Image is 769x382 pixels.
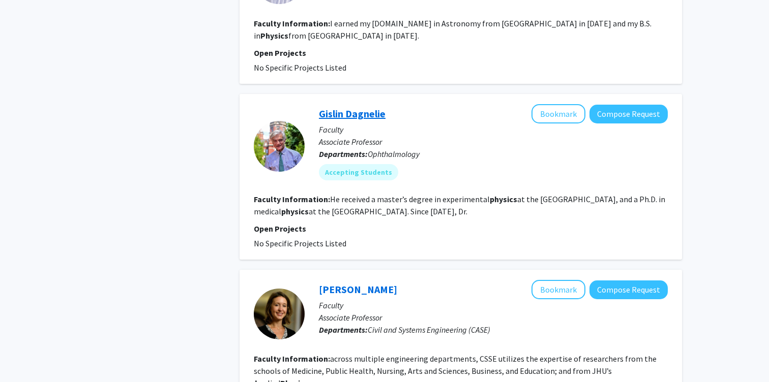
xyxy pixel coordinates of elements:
[319,299,668,311] p: Faculty
[319,164,398,180] mat-chip: Accepting Students
[319,136,668,148] p: Associate Professor
[254,222,668,235] p: Open Projects
[254,194,330,204] b: Faculty Information:
[260,30,288,41] b: Physics
[319,311,668,324] p: Associate Professor
[319,283,397,296] a: [PERSON_NAME]
[8,336,43,374] iframe: Chat
[490,194,517,204] b: physics
[254,354,330,364] b: Faculty Information:
[531,104,585,123] button: Add Gislin Dagnelie to Bookmarks
[254,238,346,248] span: No Specific Projects Listed
[368,149,420,159] span: Ophthalmology
[589,280,668,299] button: Compose Request to Lauren Gardner
[254,18,652,41] fg-read-more: I earned my [DOMAIN_NAME] in Astronomy from [GEOGRAPHIC_DATA] in [DATE] and my B.S. in from [GEOG...
[589,105,668,123] button: Compose Request to Gislin Dagnelie
[319,149,368,159] b: Departments:
[281,206,309,216] b: physics
[531,280,585,299] button: Add Lauren Gardner to Bookmarks
[319,123,668,136] p: Faculty
[254,47,668,59] p: Open Projects
[368,325,490,335] span: Civil and Systems Engineering (CASE)
[319,325,368,335] b: Departments:
[319,107,386,120] a: Gislin Dagnelie
[254,18,330,28] b: Faculty Information:
[254,62,346,73] span: No Specific Projects Listed
[254,194,665,216] fg-read-more: He received a master’s degree in experimental at the [GEOGRAPHIC_DATA], and a Ph.D. in medical at...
